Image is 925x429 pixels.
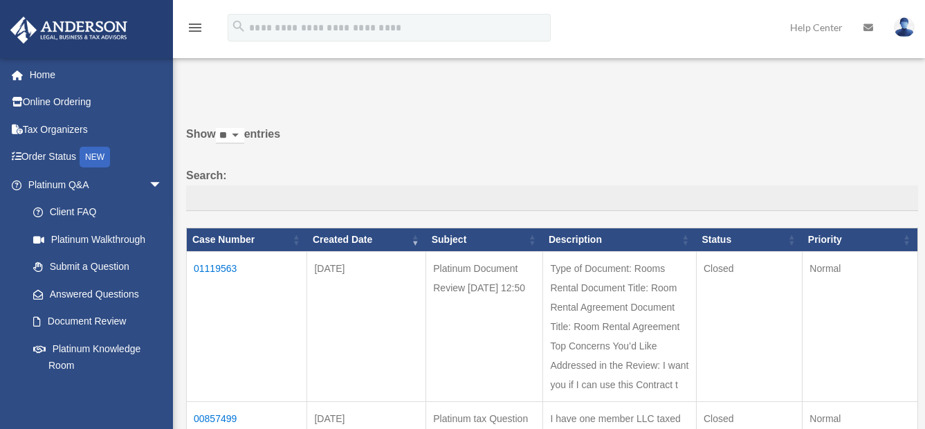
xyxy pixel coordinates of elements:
input: Search: [186,185,918,212]
th: Priority: activate to sort column ascending [803,228,918,252]
td: [DATE] [307,252,426,402]
img: Anderson Advisors Platinum Portal [6,17,131,44]
td: 01119563 [187,252,307,402]
a: Home [10,61,183,89]
a: Platinum Knowledge Room [19,335,176,379]
a: Answered Questions [19,280,170,308]
td: Type of Document: Rooms Rental Document Title: Room Rental Agreement Document Title: Room Rental ... [543,252,696,402]
a: Order StatusNEW [10,143,183,172]
i: menu [187,19,203,36]
a: Submit a Question [19,253,176,281]
a: Tax Organizers [10,116,183,143]
th: Created Date: activate to sort column ascending [307,228,426,252]
a: Online Ordering [10,89,183,116]
img: User Pic [894,17,915,37]
a: Client FAQ [19,199,176,226]
i: search [231,19,246,34]
select: Showentries [216,128,244,144]
td: Platinum Document Review [DATE] 12:50 [426,252,543,402]
a: Platinum Q&Aarrow_drop_down [10,171,176,199]
a: Document Review [19,308,176,336]
span: arrow_drop_down [149,171,176,199]
div: NEW [80,147,110,167]
th: Case Number: activate to sort column ascending [187,228,307,252]
th: Subject: activate to sort column ascending [426,228,543,252]
th: Description: activate to sort column ascending [543,228,696,252]
label: Show entries [186,125,918,158]
td: Normal [803,252,918,402]
td: Closed [696,252,802,402]
label: Search: [186,166,918,212]
a: Platinum Walkthrough [19,226,176,253]
th: Status: activate to sort column ascending [696,228,802,252]
a: Tax & Bookkeeping Packages [19,379,176,423]
a: menu [187,24,203,36]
